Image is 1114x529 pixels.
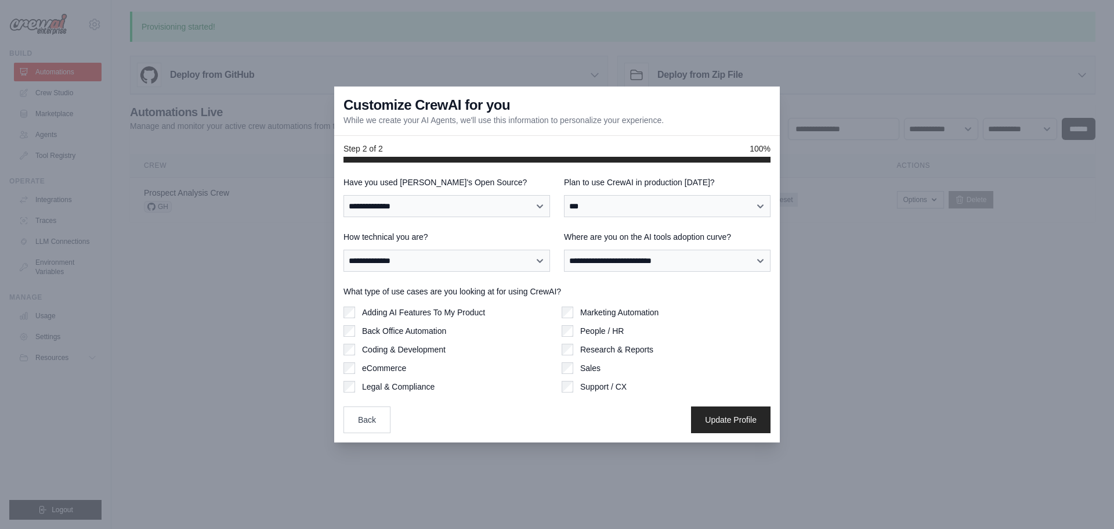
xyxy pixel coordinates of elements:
label: Plan to use CrewAI in production [DATE]? [564,177,771,188]
label: Have you used [PERSON_NAME]'s Open Source? [343,177,550,188]
button: Back [343,406,390,433]
label: Research & Reports [580,344,653,355]
span: Step 2 of 2 [343,143,383,154]
h3: Customize CrewAI for you [343,96,510,114]
label: What type of use cases are you looking at for using CrewAI? [343,286,771,297]
label: Adding AI Features To My Product [362,307,485,318]
label: Sales [580,362,601,374]
label: Where are you on the AI tools adoption curve? [564,231,771,243]
label: Coding & Development [362,344,446,355]
label: Legal & Compliance [362,381,435,393]
button: Update Profile [691,406,771,433]
p: While we create your AI Agents, we'll use this information to personalize your experience. [343,114,664,126]
label: Marketing Automation [580,307,659,318]
span: 100% [750,143,771,154]
label: Support / CX [580,381,627,393]
label: How technical you are? [343,231,550,243]
label: Back Office Automation [362,325,446,337]
label: People / HR [580,325,624,337]
label: eCommerce [362,362,406,374]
